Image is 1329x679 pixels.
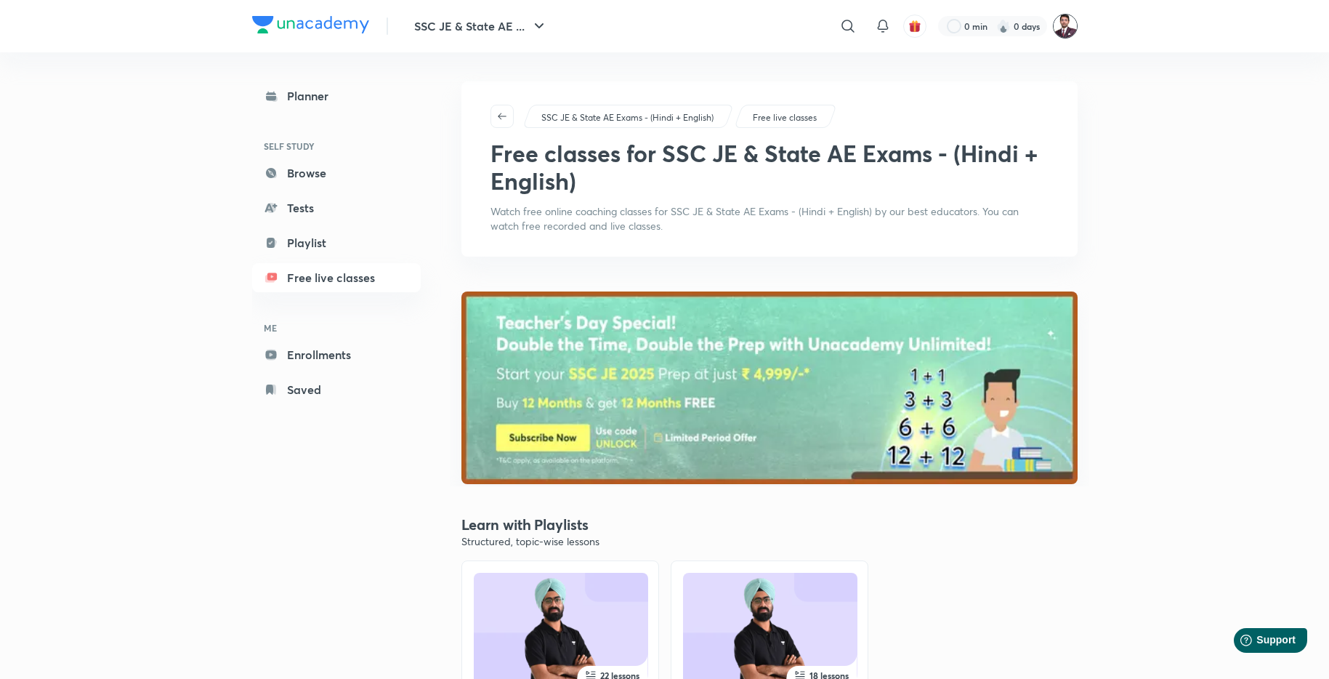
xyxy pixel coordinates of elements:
[252,193,421,222] a: Tests
[538,111,716,124] a: SSC JE & State AE Exams - (Hindi + English)
[753,111,817,124] p: Free live classes
[490,204,1049,233] p: Watch free online coaching classes for SSC JE & State AE Exams - (Hindi + English) by our best ed...
[252,316,421,340] h6: ME
[252,16,369,37] a: Company Logo
[405,12,557,41] button: SSC JE & State AE ...
[1200,622,1313,663] iframe: Help widget launcher
[461,534,769,549] p: Structured, topic-wise lessons
[750,111,819,124] a: Free live classes
[461,292,1078,486] a: banner
[252,81,421,111] a: Planner
[996,19,1011,33] img: streak
[541,111,714,124] p: SSC JE & State AE Exams - (Hindi + English)
[903,15,926,38] button: avatar
[252,134,421,158] h6: SELF STUDY
[461,515,769,534] h4: Learn with Playlists
[252,16,369,33] img: Company Logo
[490,140,1049,196] h1: Free classes for SSC JE & State AE Exams - (Hindi + English)
[252,375,421,404] a: Saved
[252,158,421,188] a: Browse
[1053,14,1078,39] img: Pawan Chandani
[461,292,1078,484] img: banner
[252,228,421,257] a: Playlist
[252,340,421,369] a: Enrollments
[252,263,421,292] a: Free live classes
[908,20,921,33] img: avatar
